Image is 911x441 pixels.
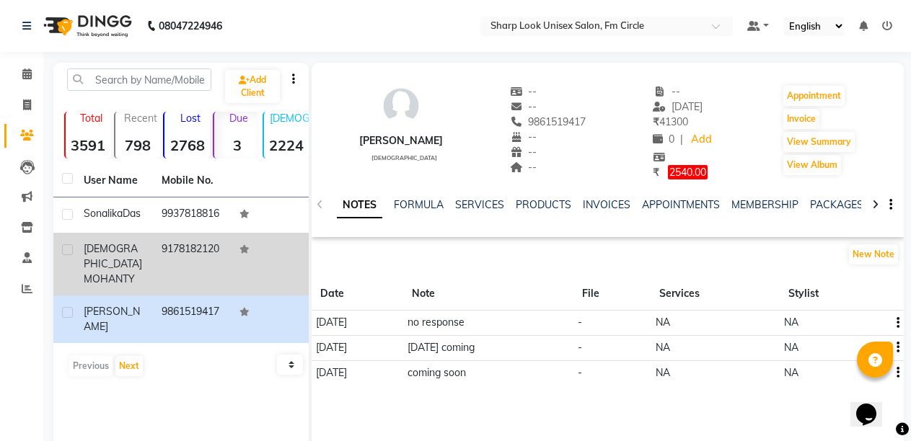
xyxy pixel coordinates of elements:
span: [DATE] [316,341,347,354]
img: avatar [379,84,423,128]
span: 2540.00 [668,165,708,179]
p: Recent [121,112,161,125]
span: NA [656,366,670,379]
strong: 798 [115,136,161,154]
strong: 3 [214,136,260,154]
td: 9861519417 [153,295,231,343]
span: 41300 [653,115,688,128]
iframe: chat widget [850,383,897,427]
a: APPOINTMENTS [642,198,720,211]
a: PRODUCTS [516,198,571,211]
span: [DATE] [316,316,347,329]
span: ₹ [653,166,659,179]
div: [PERSON_NAME] [359,133,443,148]
th: Stylist [780,277,886,311]
th: Services [651,277,780,311]
span: ₹ [653,115,659,128]
button: View Album [783,155,841,175]
input: Search by Name/Mobile/Email/Code [67,68,211,91]
span: 0 [653,133,674,146]
span: -- [510,100,537,113]
a: INVOICES [583,198,630,211]
th: Note [403,277,573,311]
span: Sonalika [84,207,123,220]
p: [DEMOGRAPHIC_DATA] [270,112,309,125]
strong: 3591 [66,136,111,154]
span: -- [510,161,537,174]
span: -- [653,85,680,98]
span: - [578,341,582,354]
th: Date [312,277,403,311]
b: 08047224946 [159,6,222,46]
span: | [680,132,683,147]
a: SERVICES [455,198,504,211]
a: PACKAGES [810,198,863,211]
span: 9861519417 [510,115,586,128]
p: Lost [170,112,210,125]
span: NA [784,341,798,354]
span: Das [123,207,141,220]
span: [DEMOGRAPHIC_DATA] [84,242,142,270]
th: File [573,277,651,311]
td: no response [403,310,573,335]
span: NA [784,366,798,379]
button: Appointment [783,86,845,106]
strong: 2768 [164,136,210,154]
td: [DATE] coming [403,335,573,360]
a: Add [689,130,714,150]
span: -- [510,85,537,98]
td: coming soon [403,360,573,385]
p: Due [217,112,260,125]
span: [PERSON_NAME] [84,305,140,333]
button: Invoice [783,109,819,129]
strong: 2224 [264,136,309,154]
span: [DATE] [653,100,703,113]
a: FORMULA [394,198,444,211]
span: NA [656,316,670,329]
th: User Name [75,164,153,197]
span: - [578,316,582,329]
th: Mobile No. [153,164,231,197]
button: View Summary [783,132,855,152]
span: NA [656,341,670,354]
span: - [578,366,582,379]
button: New Note [849,244,898,264]
span: MOHANTY [84,272,135,285]
a: Add Client [225,70,279,103]
button: Next [115,356,143,376]
td: 9178182120 [153,233,231,295]
span: -- [510,130,537,143]
img: logo [37,6,136,46]
span: [DATE] [316,366,347,379]
p: Total [71,112,111,125]
a: MEMBERSHIP [731,198,798,211]
span: [DEMOGRAPHIC_DATA] [371,154,437,161]
span: NA [784,316,798,329]
a: NOTES [337,192,382,218]
span: -- [510,146,537,159]
td: 9937818816 [153,197,231,233]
